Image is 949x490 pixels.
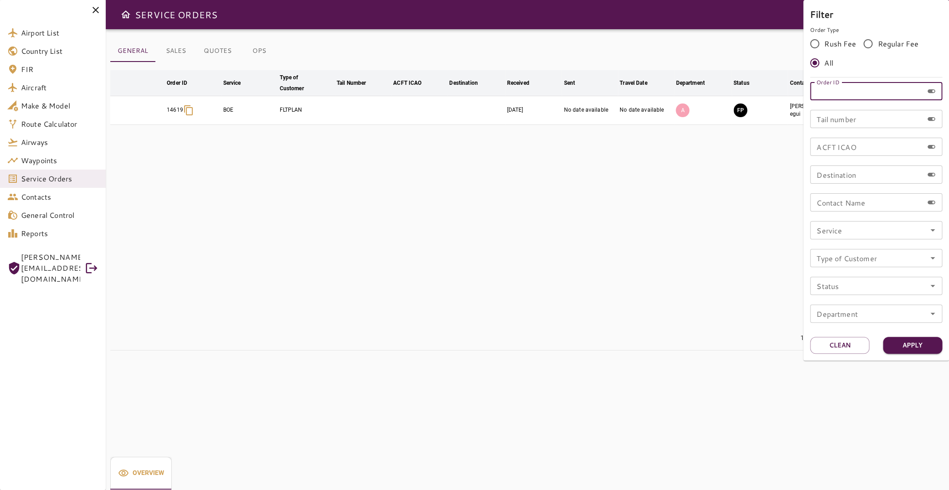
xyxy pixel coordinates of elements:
[824,38,856,49] span: Rush Fee
[816,78,839,86] label: Order ID
[810,34,942,72] div: rushFeeOrder
[926,279,939,292] button: Open
[926,224,939,237] button: Open
[926,307,939,320] button: Open
[877,38,918,49] span: Regular Fee
[810,337,869,354] button: Clean
[810,7,942,21] h6: Filter
[824,57,833,68] span: All
[926,252,939,264] button: Open
[810,26,942,34] p: Order Type
[883,337,942,354] button: Apply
